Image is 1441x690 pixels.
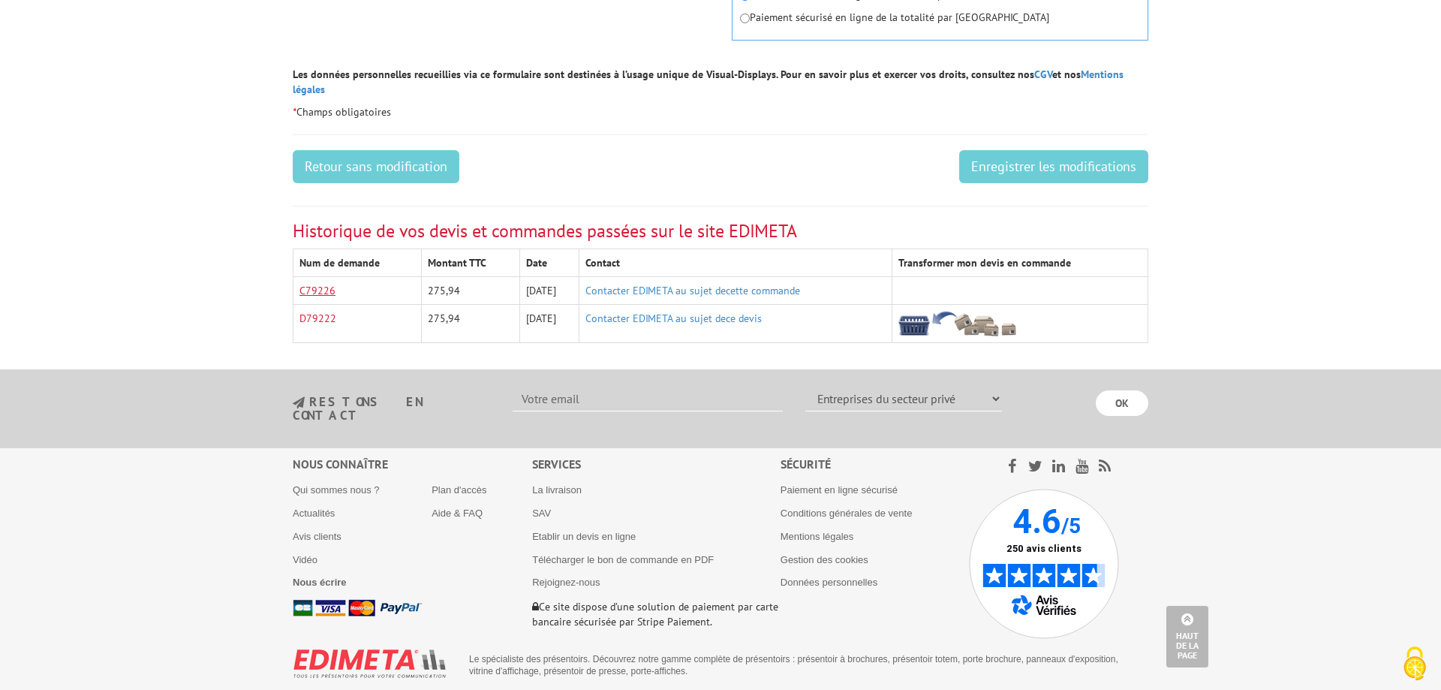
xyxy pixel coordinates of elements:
[585,284,800,297] a: Contacter EDIMETA au sujet decette commande
[299,284,335,297] a: C79226
[781,508,913,519] a: Conditions générales de vente
[519,277,579,305] td: [DATE]
[532,599,781,629] p: Ce site dispose d’une solution de paiement par carte bancaire sécurisée par Stripe Paiement.
[293,396,490,422] h3: restons en contact
[293,484,380,496] a: Qui sommes nous ?
[293,531,341,542] a: Avis clients
[740,10,1140,25] p: Paiement sécurisé en ligne de la totalité par [GEOGRAPHIC_DATA]
[781,577,877,588] a: Données personnelles
[579,249,892,277] th: Contact
[293,508,335,519] a: Actualités
[293,68,1124,96] strong: Les données personnelles recueillies via ce formulaire sont destinées à l’usage unique de Visual-...
[532,577,600,588] a: Rejoignez-nous
[293,104,1148,119] p: Champs obligatoires
[293,456,532,473] div: Nous connaître
[781,484,898,496] a: Paiement en ligne sécurisé
[513,386,783,411] input: Votre email
[1396,645,1433,682] img: Cookies (fenêtre modale)
[432,484,486,496] a: Plan d'accès
[781,456,969,473] div: Sécurité
[532,508,551,519] a: SAV
[1166,606,1208,667] a: Haut de la page
[519,249,579,277] th: Date
[1034,68,1052,81] a: CGV
[293,249,422,277] th: Num de demande
[469,653,1137,677] p: Le spécialiste des présentoirs. Découvrez notre gamme complète de présentoirs : présentoir à broc...
[892,249,1148,277] th: Transformer mon devis en commande
[421,277,519,305] td: 275,94
[959,150,1148,183] input: Enregistrer les modifications
[532,484,582,496] a: La livraison
[781,531,854,542] a: Mentions légales
[519,305,579,343] td: [DATE]
[781,554,868,565] a: Gestion des cookies
[293,396,305,409] img: newsletter.jpg
[421,249,519,277] th: Montant TTC
[293,554,317,565] a: Vidéo
[421,305,519,343] td: 275,94
[1096,390,1148,416] input: OK
[532,554,714,565] a: Télécharger le bon de commande en PDF
[299,312,336,325] a: D79222
[1388,639,1441,690] button: Cookies (fenêtre modale)
[432,508,483,519] a: Aide & FAQ
[969,489,1119,639] img: Avis Vérifiés - 4.6 sur 5 - 250 avis clients
[532,456,781,473] div: Services
[898,311,1017,336] img: ajout-vers-panier.png
[293,150,459,183] a: Retour sans modification
[293,221,1148,241] h3: Historique de vos devis et commandes passées sur le site EDIMETA
[585,312,762,325] a: Contacter EDIMETA au sujet dece devis
[293,577,347,588] a: Nous écrire
[532,531,636,542] a: Etablir un devis en ligne
[293,68,1124,96] a: Mentions légales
